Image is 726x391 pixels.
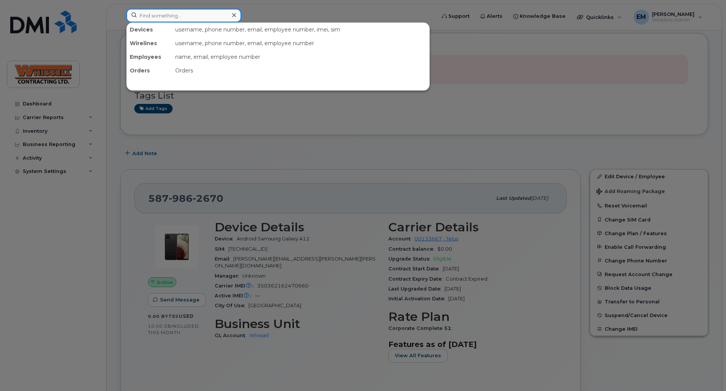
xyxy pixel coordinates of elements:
div: Devices [127,23,172,36]
div: username, phone number, email, employee number [172,36,429,50]
div: Orders [127,64,172,77]
div: name, email, employee number [172,50,429,64]
div: Orders [172,64,429,77]
input: Find something... [126,9,241,22]
div: username, phone number, email, employee number, imei, sim [172,23,429,36]
div: Wirelines [127,36,172,50]
div: Employees [127,50,172,64]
